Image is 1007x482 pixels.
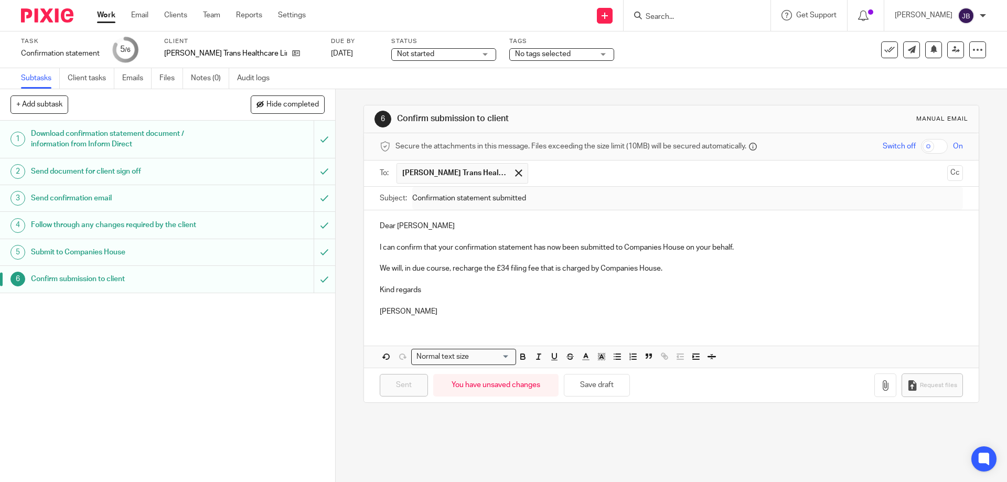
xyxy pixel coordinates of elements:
[10,245,25,260] div: 5
[953,141,963,152] span: On
[397,113,694,124] h1: Confirm submission to client
[380,306,962,317] p: [PERSON_NAME]
[236,10,262,20] a: Reports
[395,141,746,152] span: Secure the attachments in this message. Files exceeding the size limit (10MB) will be secured aut...
[10,132,25,146] div: 1
[883,141,916,152] span: Switch off
[31,217,212,233] h1: Follow through any changes required by the client
[164,10,187,20] a: Clients
[515,50,571,58] span: No tags selected
[380,374,428,397] input: Sent
[645,13,739,22] input: Search
[10,191,25,206] div: 3
[159,68,183,89] a: Files
[251,95,325,113] button: Hide completed
[21,8,73,23] img: Pixie
[131,10,148,20] a: Email
[402,168,507,178] span: [PERSON_NAME] Trans Healthcare Limited
[380,263,962,274] p: We will, in due course, recharge the £34 filing fee that is charged by Companies House.
[947,165,963,181] button: Cc
[397,50,434,58] span: Not started
[10,95,68,113] button: + Add subtask
[380,285,962,295] p: Kind regards
[21,68,60,89] a: Subtasks
[31,244,212,260] h1: Submit to Companies House
[21,37,100,46] label: Task
[391,37,496,46] label: Status
[433,374,559,397] div: You have unsaved changes
[68,68,114,89] a: Client tasks
[122,68,152,89] a: Emails
[21,48,100,59] div: Confirmation statement
[414,351,471,362] span: Normal text size
[472,351,510,362] input: Search for option
[278,10,306,20] a: Settings
[916,115,968,123] div: Manual email
[31,271,212,287] h1: Confirm submission to client
[164,48,287,59] p: [PERSON_NAME] Trans Healthcare Limited
[125,47,131,53] small: /6
[10,272,25,286] div: 6
[380,193,407,203] label: Subject:
[920,381,957,390] span: Request files
[164,37,318,46] label: Client
[97,10,115,20] a: Work
[374,111,391,127] div: 6
[380,168,391,178] label: To:
[331,37,378,46] label: Due by
[31,164,212,179] h1: Send document for client sign off
[237,68,277,89] a: Audit logs
[895,10,952,20] p: [PERSON_NAME]
[958,7,974,24] img: svg%3E
[266,101,319,109] span: Hide completed
[331,50,353,57] span: [DATE]
[380,221,962,231] p: Dear [PERSON_NAME]
[120,44,131,56] div: 5
[509,37,614,46] label: Tags
[10,164,25,179] div: 2
[411,349,516,365] div: Search for option
[31,126,212,153] h1: Download confirmation statement document / information from Inform Direct
[10,218,25,233] div: 4
[902,373,962,397] button: Request files
[796,12,837,19] span: Get Support
[203,10,220,20] a: Team
[564,374,630,397] button: Save draft
[380,242,962,253] p: I can confirm that your confirmation statement has now been submitted to Companies House on your ...
[191,68,229,89] a: Notes (0)
[31,190,212,206] h1: Send confirmation email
